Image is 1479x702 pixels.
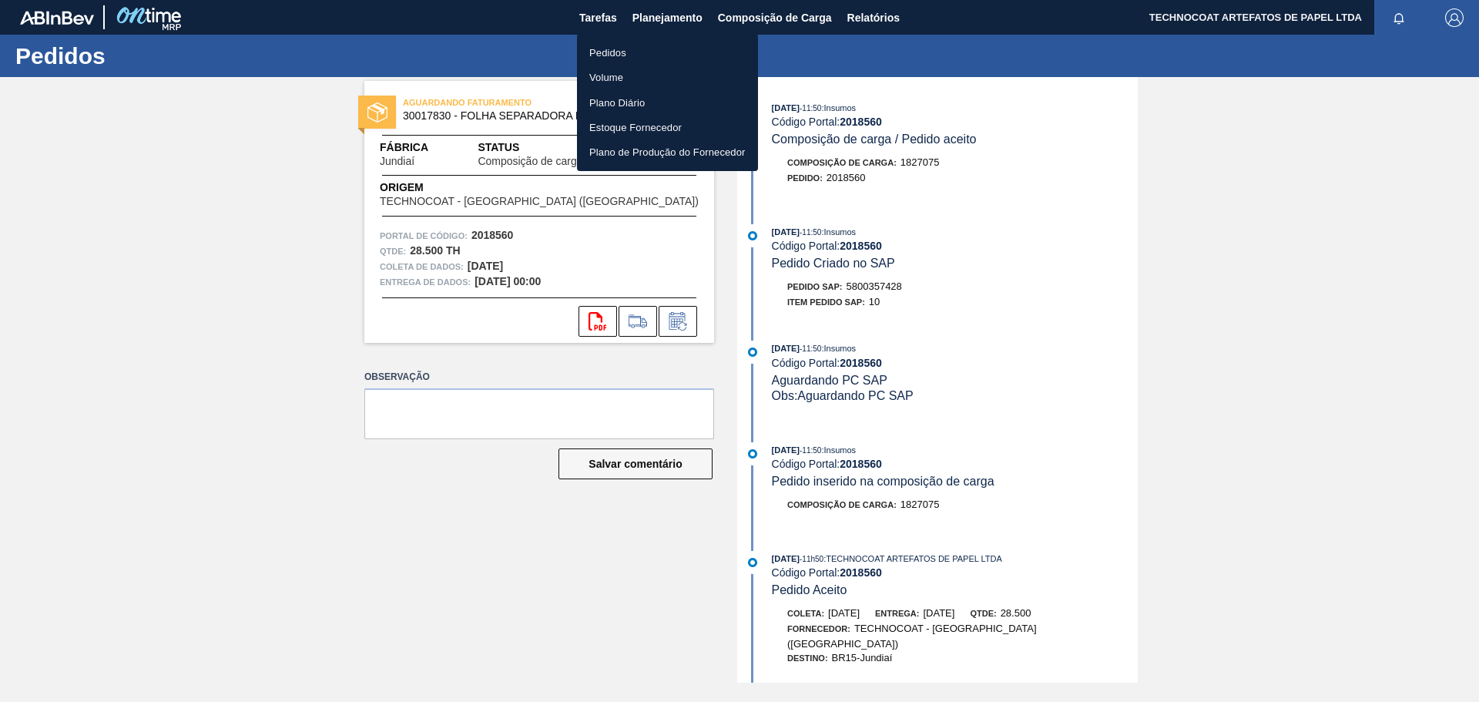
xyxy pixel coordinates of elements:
[589,146,746,158] font: Plano de Produção do Fornecedor
[577,115,758,139] a: Estoque Fornecedor
[577,40,758,65] a: Pedidos
[577,90,758,115] a: Plano Diário
[589,47,626,59] font: Pedidos
[589,96,645,108] font: Plano Diário
[577,139,758,164] a: Plano de Produção do Fornecedor
[577,65,758,89] a: Volume
[589,122,682,133] font: Estoque Fornecedor
[589,72,623,83] font: Volume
